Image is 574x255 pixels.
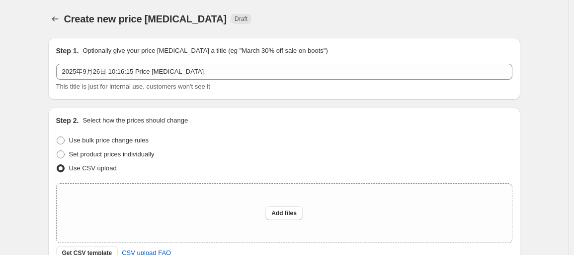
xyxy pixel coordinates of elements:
span: Set product prices individually [69,150,155,158]
button: Add files [265,206,303,220]
span: Create new price [MEDICAL_DATA] [64,13,227,24]
span: Add files [271,209,297,217]
span: This title is just for internal use, customers won't see it [56,83,210,90]
p: Select how the prices should change [82,116,188,126]
span: Use bulk price change rules [69,136,149,144]
span: Draft [235,15,247,23]
h2: Step 1. [56,46,79,56]
button: Price change jobs [48,12,62,26]
input: 30% off holiday sale [56,64,512,80]
h2: Step 2. [56,116,79,126]
span: Use CSV upload [69,164,117,172]
p: Optionally give your price [MEDICAL_DATA] a title (eg "March 30% off sale on boots") [82,46,328,56]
